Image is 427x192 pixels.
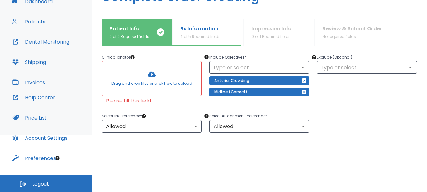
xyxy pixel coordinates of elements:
p: Please fill this field [106,97,197,105]
div: Tooltip anchor [204,113,209,119]
p: Anterior Crowding [214,77,249,84]
input: Type or select... [211,63,307,72]
div: Tooltip anchor [130,54,135,60]
button: Patients [9,14,49,29]
span: Logout [32,181,49,188]
input: Type or select... [319,63,415,72]
div: Tooltip anchor [55,155,60,161]
div: Tooltip anchor [141,113,147,119]
button: Open [298,63,307,72]
div: Allowed [209,120,309,133]
p: Exclude (Optional) [317,53,417,61]
p: Select Attachment Preference * [209,112,309,120]
button: Dental Monitoring [9,34,73,49]
p: Select IPR Preference * [102,112,202,120]
p: 4 of 5 Required fields [180,34,221,40]
p: Patient Info [110,25,149,33]
p: Include Objectives * [209,53,309,61]
p: Midline (Correct) [214,88,247,96]
div: Allowed [102,120,202,133]
button: Invoices [9,75,49,90]
p: Clinical photos * [102,53,202,61]
button: Preferences [9,151,60,166]
p: Rx Information [180,25,221,33]
p: 2 of 2 Required fields [110,34,149,40]
button: Shipping [9,54,50,70]
button: Help Center [9,90,59,105]
button: Open [406,63,415,72]
div: Tooltip anchor [311,54,317,60]
button: Price List [9,110,50,125]
div: Tooltip anchor [204,54,209,60]
button: Account Settings [9,130,71,146]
